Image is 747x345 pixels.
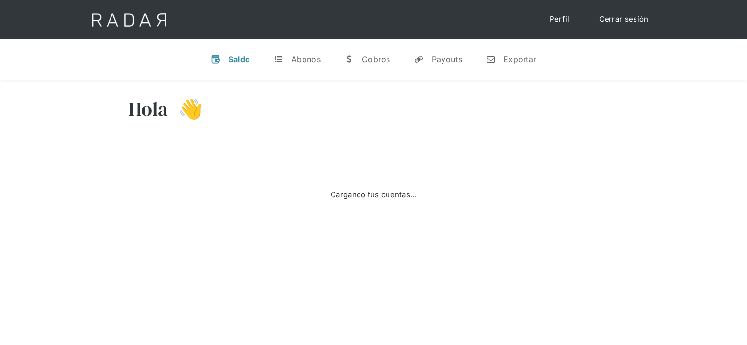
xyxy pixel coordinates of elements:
div: Payouts [432,54,462,64]
div: v [211,54,221,64]
div: Exportar [503,54,536,64]
div: Saldo [228,54,250,64]
div: t [274,54,283,64]
h3: Hola [128,97,168,121]
div: n [486,54,496,64]
a: Perfil [540,10,580,29]
h3: 👋 [168,97,203,121]
div: w [344,54,354,64]
div: y [414,54,424,64]
a: Cerrar sesión [589,10,659,29]
div: Cargando tus cuentas... [331,189,416,201]
div: Abonos [291,54,321,64]
div: Cobros [362,54,390,64]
